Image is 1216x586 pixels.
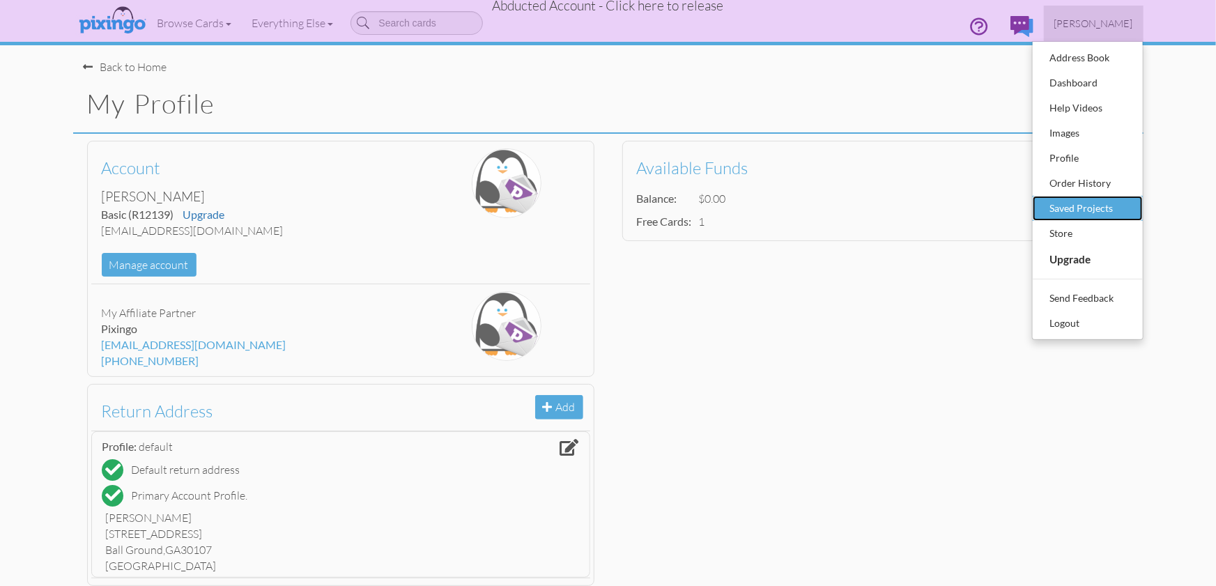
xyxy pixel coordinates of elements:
h3: Account [102,159,403,177]
h3: Return Address [102,402,569,420]
a: Order History [1033,171,1143,196]
button: Add [535,395,583,419]
a: Upgrade [183,208,225,221]
div: [PERSON_NAME] [102,187,413,206]
nav-back: Home [84,45,1133,75]
div: [EMAIL_ADDRESS][DOMAIN_NAME] [102,337,413,353]
div: Send Feedback [1047,288,1129,309]
img: pixingo logo [75,3,149,38]
div: Primary Account Profile. [132,488,248,504]
a: [PERSON_NAME] [1044,6,1144,41]
img: pixingo-penguin.png [472,148,541,218]
div: [GEOGRAPHIC_DATA] [106,558,576,574]
a: Everything Else [242,6,344,40]
div: Logout [1047,313,1129,334]
div: Back to Home [84,59,167,75]
div: [PHONE_NUMBER] [102,353,413,369]
span: Profile: [102,440,137,453]
span: default [139,440,174,454]
span: Basic [102,208,174,221]
div: Images [1047,123,1129,144]
div: Address Book [1047,47,1129,68]
button: Manage account [102,253,197,277]
div: Dashboard [1047,72,1129,93]
div: Saved Projects [1047,198,1129,219]
a: Logout [1033,311,1143,336]
div: Upgrade [1047,248,1129,270]
h1: My Profile [87,89,1144,118]
div: Store [1047,223,1129,244]
strong: Balance: [637,192,677,205]
a: Address Book [1033,45,1143,70]
img: pixingo-penguin.png [472,291,541,361]
td: 1 [695,210,730,233]
div: [PERSON_NAME] [106,510,576,526]
a: Images [1033,121,1143,146]
div: Pixingo [102,321,413,337]
a: Help Videos [1033,95,1143,121]
div: Default return address [132,462,240,478]
a: Browse Cards [147,6,242,40]
img: comments.svg [1010,16,1033,37]
span: [PERSON_NAME] [1054,17,1133,29]
a: Upgrade [1033,246,1143,272]
h3: Available Funds [637,159,1105,177]
div: My Affiliate Partner [102,305,413,321]
a: Send Feedback [1033,286,1143,311]
div: Order History [1047,173,1129,194]
a: Dashboard [1033,70,1143,95]
div: Help Videos [1047,98,1129,118]
input: Search cards [351,11,483,35]
span: (R12139) [129,208,174,221]
div: [STREET_ADDRESS] [106,526,576,542]
td: $0.00 [695,187,730,210]
span: GA [166,543,181,557]
a: Profile [1033,146,1143,171]
a: Store [1033,221,1143,246]
div: [EMAIL_ADDRESS][DOMAIN_NAME] [102,223,413,239]
div: Ball Ground, 30107 [106,542,576,558]
strong: Free Cards: [637,215,692,228]
a: Saved Projects [1033,196,1143,221]
div: Profile [1047,148,1129,169]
